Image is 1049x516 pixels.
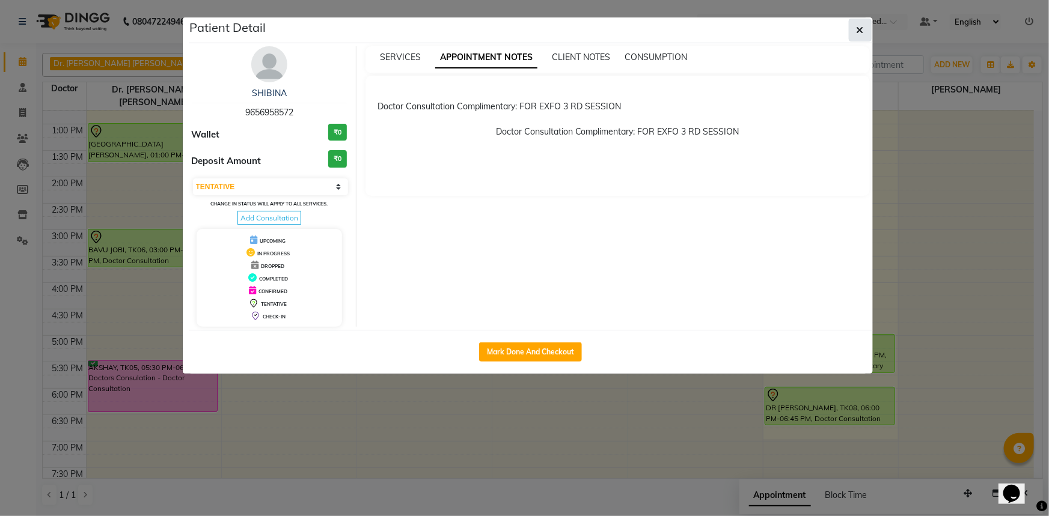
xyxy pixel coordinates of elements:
[245,107,293,118] span: 9656958572
[258,288,287,294] span: CONFIRMED
[210,201,328,207] small: Change in status will apply to all services.
[252,88,287,99] a: SHIBINA
[378,88,858,113] div: Doctor Consultation Complimentary: FOR EXFO 3 RD SESSION
[625,52,687,62] span: CONSUMPTION
[192,128,220,142] span: Wallet
[192,154,261,168] span: Deposit Amount
[259,276,288,282] span: COMPLETED
[260,238,286,244] span: UPCOMING
[552,52,610,62] span: CLIENT NOTES
[261,263,284,269] span: DROPPED
[435,47,537,68] span: APPOINTMENT NOTES
[190,19,266,37] h5: Patient Detail
[257,250,290,256] span: IN PROGRESS
[479,342,582,362] button: Mark Done And Checkout
[999,468,1037,504] iframe: chat widget
[328,150,347,168] h3: ₹0
[261,301,287,307] span: TENTATIVE
[378,113,858,138] p: Doctor Consultation Complimentary: FOR EXFO 3 RD SESSION
[380,52,421,62] span: SERVICES
[328,124,347,141] h3: ₹0
[237,211,301,225] span: Add Consultation
[263,314,286,320] span: CHECK-IN
[251,46,287,82] img: avatar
